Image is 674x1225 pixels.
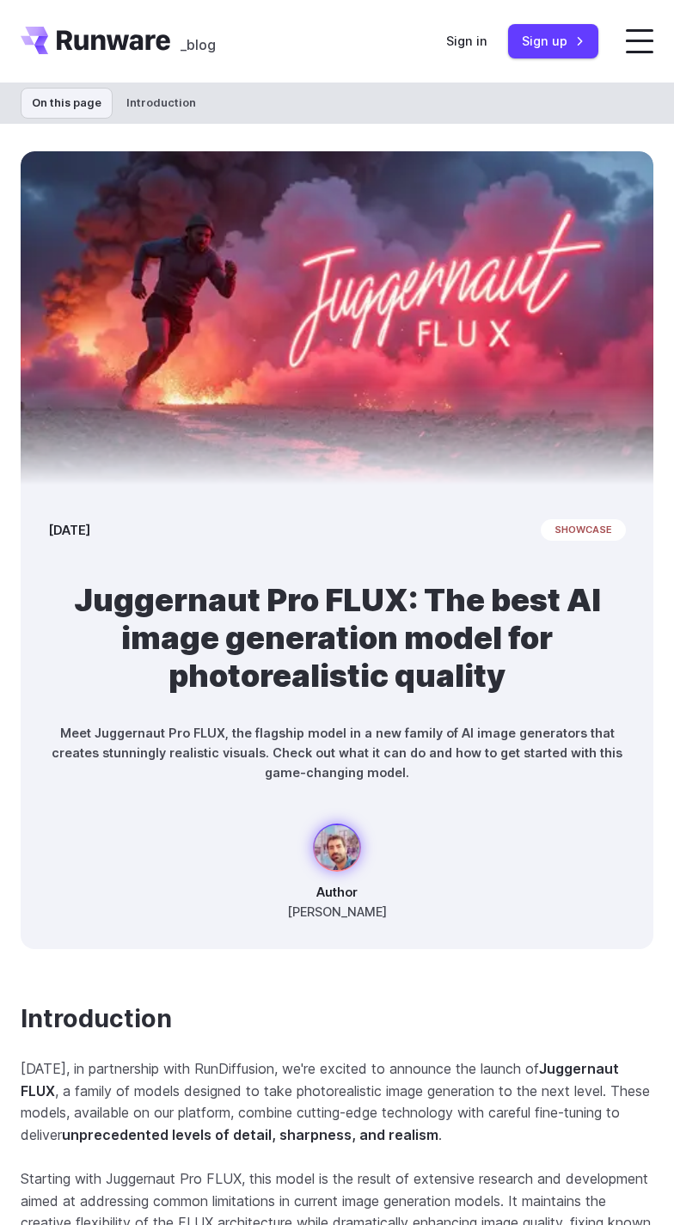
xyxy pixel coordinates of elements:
a: creative ad image of powerful runner leaving a trail of pink smoke and sparks, speed, lights floa... [287,824,387,922]
strong: Juggernaut FLUX [21,1060,619,1099]
span: showcase [541,519,626,542]
span: Author [287,882,387,902]
h1: Juggernaut Pro FLUX: The best AI image generation model for photorealistic quality [48,582,626,695]
a: Sign in [446,31,487,51]
span: Introduction [126,95,217,112]
a: Go to / [21,27,170,54]
a: Introduction [21,1003,172,1033]
img: creative ad image of powerful runner leaving a trail of pink smoke and sparks, speed, lights floa... [21,151,653,485]
p: [DATE], in partnership with RunDiffusion, we're excited to announce the launch of , a family of m... [21,1058,653,1146]
p: Meet Juggernaut Pro FLUX, the flagship model in a new family of AI image generators that creates ... [48,723,626,782]
a: _blog [181,27,216,54]
strong: unprecedented levels of detail, sharpness, and realism [62,1126,438,1143]
span: On this page [21,88,113,118]
time: [DATE] [48,520,90,540]
a: Sign up [508,24,598,58]
span: _blog [181,38,216,52]
span: [PERSON_NAME] [287,902,387,922]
